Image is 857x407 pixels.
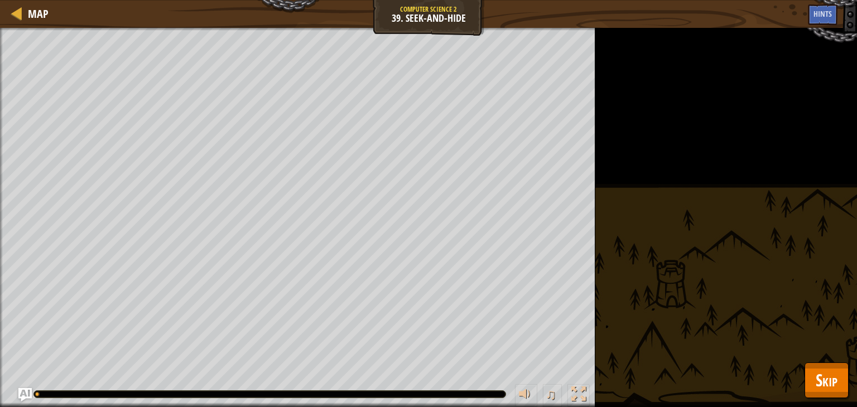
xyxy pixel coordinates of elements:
[805,362,849,398] button: Skip
[22,6,49,21] a: Map
[813,8,832,19] span: Hints
[816,369,837,391] span: Skip
[567,384,590,407] button: Toggle fullscreen
[515,384,537,407] button: Adjust volume
[28,6,49,21] span: Map
[545,386,556,403] span: ♫
[543,384,562,407] button: ♫
[18,388,32,401] button: Ask AI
